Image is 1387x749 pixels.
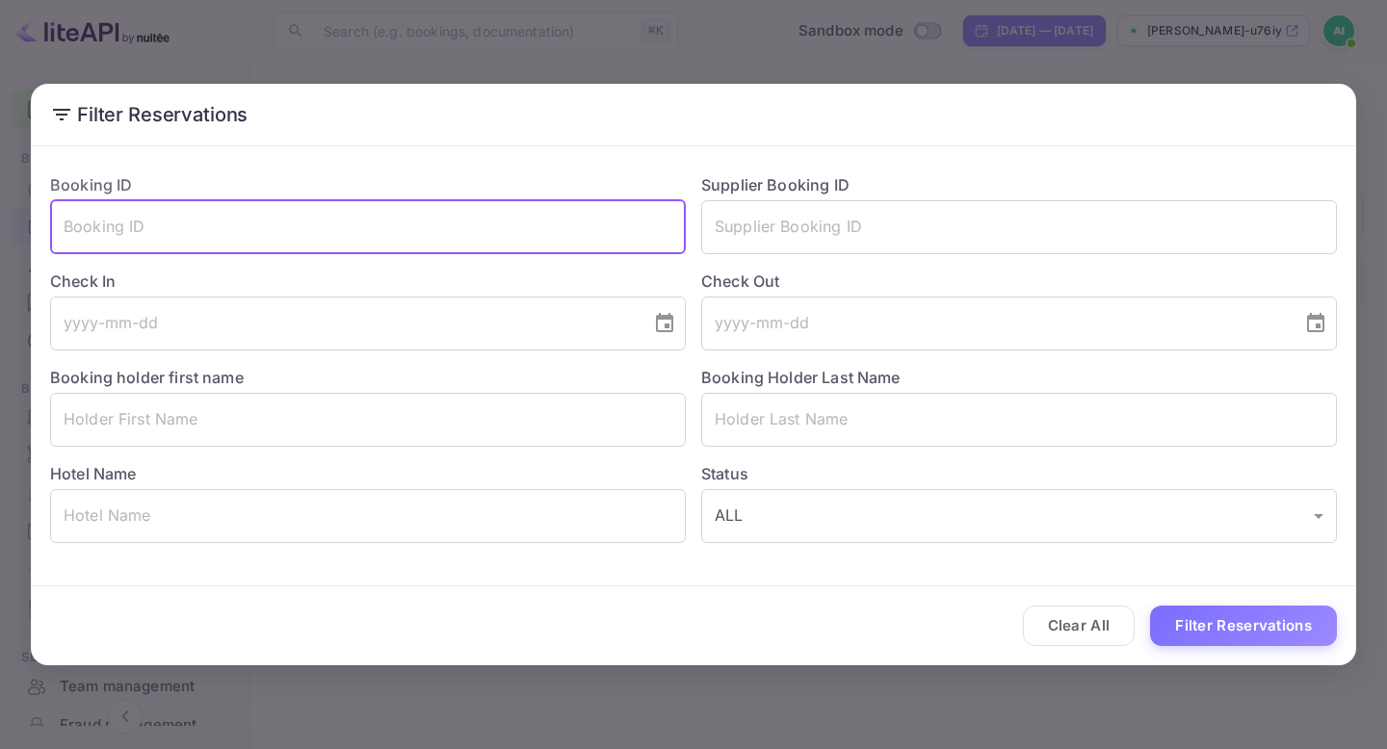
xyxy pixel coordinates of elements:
label: Booking holder first name [50,368,244,387]
label: Check Out [701,270,1337,293]
label: Status [701,462,1337,485]
label: Supplier Booking ID [701,175,850,194]
input: yyyy-mm-dd [50,297,638,350]
input: Booking ID [50,200,686,254]
input: Supplier Booking ID [701,200,1337,254]
label: Booking ID [50,175,133,194]
label: Booking Holder Last Name [701,368,901,387]
div: ALL [701,489,1337,543]
input: Holder First Name [50,393,686,447]
input: Holder Last Name [701,393,1337,447]
button: Clear All [1023,606,1136,647]
button: Choose date [645,304,684,343]
button: Filter Reservations [1150,606,1337,647]
label: Check In [50,270,686,293]
input: yyyy-mm-dd [701,297,1289,350]
label: Hotel Name [50,464,137,483]
button: Choose date [1296,304,1335,343]
input: Hotel Name [50,489,686,543]
h2: Filter Reservations [31,84,1356,145]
